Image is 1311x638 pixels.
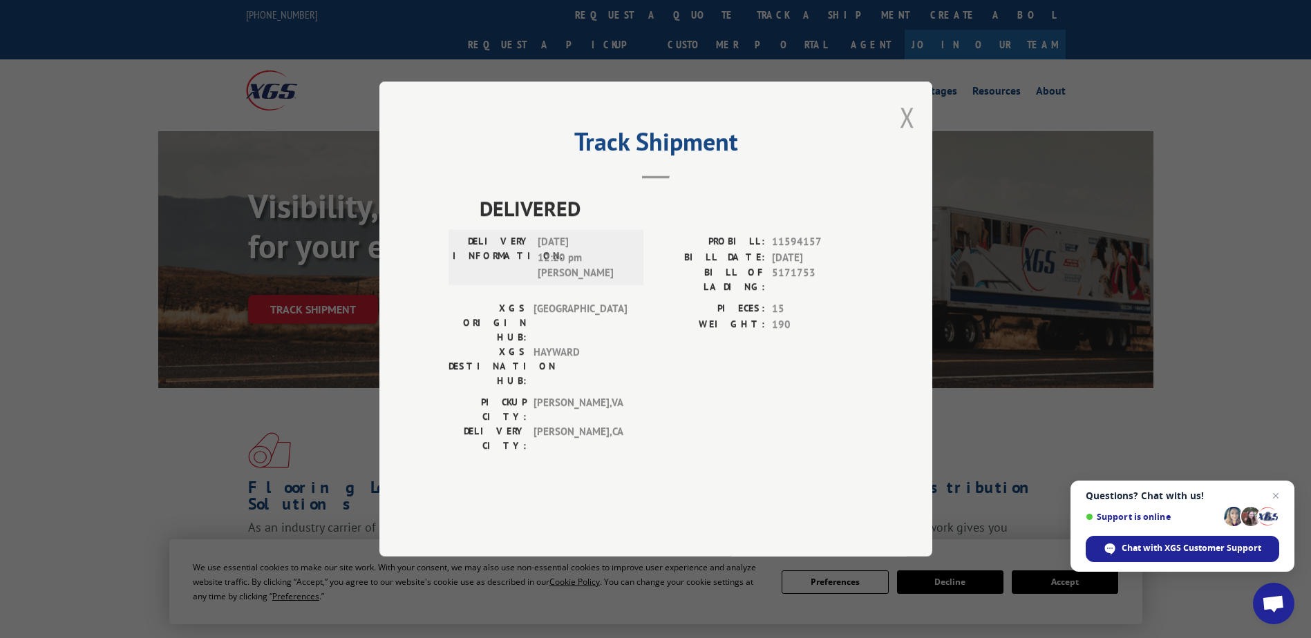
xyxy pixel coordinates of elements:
[453,234,531,281] label: DELIVERY INFORMATION:
[656,234,765,250] label: PROBILL:
[449,424,527,453] label: DELIVERY CITY:
[772,317,863,333] span: 190
[534,395,627,424] span: [PERSON_NAME] , VA
[656,301,765,317] label: PIECES:
[1086,536,1279,562] div: Chat with XGS Customer Support
[534,301,627,345] span: [GEOGRAPHIC_DATA]
[480,193,863,224] span: DELIVERED
[1086,490,1279,501] span: Questions? Chat with us!
[534,345,627,388] span: HAYWARD
[1122,542,1261,554] span: Chat with XGS Customer Support
[900,99,915,135] button: Close modal
[656,317,765,333] label: WEIGHT:
[449,132,863,158] h2: Track Shipment
[449,345,527,388] label: XGS DESTINATION HUB:
[772,234,863,250] span: 11594157
[534,424,627,453] span: [PERSON_NAME] , CA
[1253,583,1294,624] div: Open chat
[1086,512,1219,522] span: Support is online
[772,250,863,266] span: [DATE]
[772,265,863,294] span: 5171753
[449,301,527,345] label: XGS ORIGIN HUB:
[1267,487,1284,504] span: Close chat
[656,250,765,266] label: BILL DATE:
[772,301,863,317] span: 15
[656,265,765,294] label: BILL OF LADING:
[449,395,527,424] label: PICKUP CITY:
[538,234,631,281] span: [DATE] 12:20 pm [PERSON_NAME]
